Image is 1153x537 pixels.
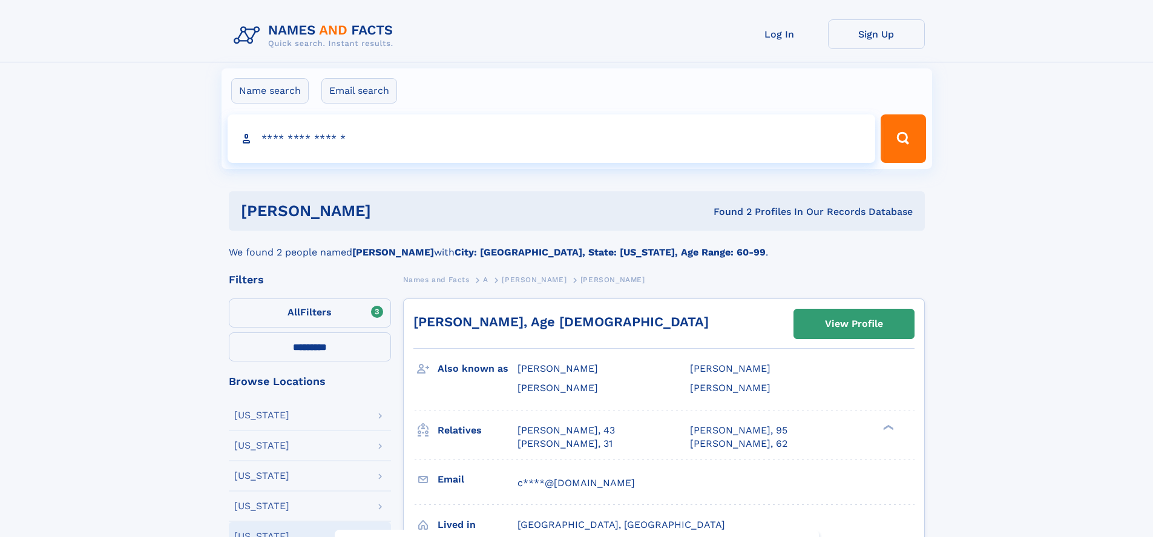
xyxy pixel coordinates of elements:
span: [PERSON_NAME] [502,275,567,284]
b: [PERSON_NAME] [352,246,434,258]
div: [US_STATE] [234,501,289,511]
h1: [PERSON_NAME] [241,203,542,219]
button: Search Button [881,114,925,163]
div: [US_STATE] [234,410,289,420]
span: A [483,275,488,284]
a: Log In [731,19,828,49]
img: Logo Names and Facts [229,19,403,52]
a: [PERSON_NAME], 43 [517,424,615,437]
a: [PERSON_NAME] [502,272,567,287]
a: [PERSON_NAME], Age [DEMOGRAPHIC_DATA] [413,314,709,329]
div: View Profile [825,310,883,338]
div: ❯ [880,423,895,431]
label: Filters [229,298,391,328]
span: [PERSON_NAME] [517,382,598,394]
span: All [287,306,300,318]
a: [PERSON_NAME], 62 [690,437,787,450]
input: search input [228,114,876,163]
a: [PERSON_NAME], 95 [690,424,787,437]
div: [US_STATE] [234,441,289,450]
a: Names and Facts [403,272,470,287]
span: [PERSON_NAME] [690,382,770,394]
h3: Relatives [438,420,517,441]
div: We found 2 people named with . [229,231,925,260]
span: [PERSON_NAME] [580,275,645,284]
span: [PERSON_NAME] [690,363,770,374]
div: Filters [229,274,391,285]
div: [US_STATE] [234,471,289,481]
span: [GEOGRAPHIC_DATA], [GEOGRAPHIC_DATA] [517,519,725,530]
a: Sign Up [828,19,925,49]
label: Name search [231,78,309,104]
h3: Lived in [438,515,517,535]
h3: Email [438,469,517,490]
h3: Also known as [438,358,517,379]
a: A [483,272,488,287]
div: Browse Locations [229,376,391,387]
b: City: [GEOGRAPHIC_DATA], State: [US_STATE], Age Range: 60-99 [455,246,766,258]
span: [PERSON_NAME] [517,363,598,374]
div: Found 2 Profiles In Our Records Database [542,205,913,219]
a: [PERSON_NAME], 31 [517,437,613,450]
label: Email search [321,78,397,104]
a: View Profile [794,309,914,338]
